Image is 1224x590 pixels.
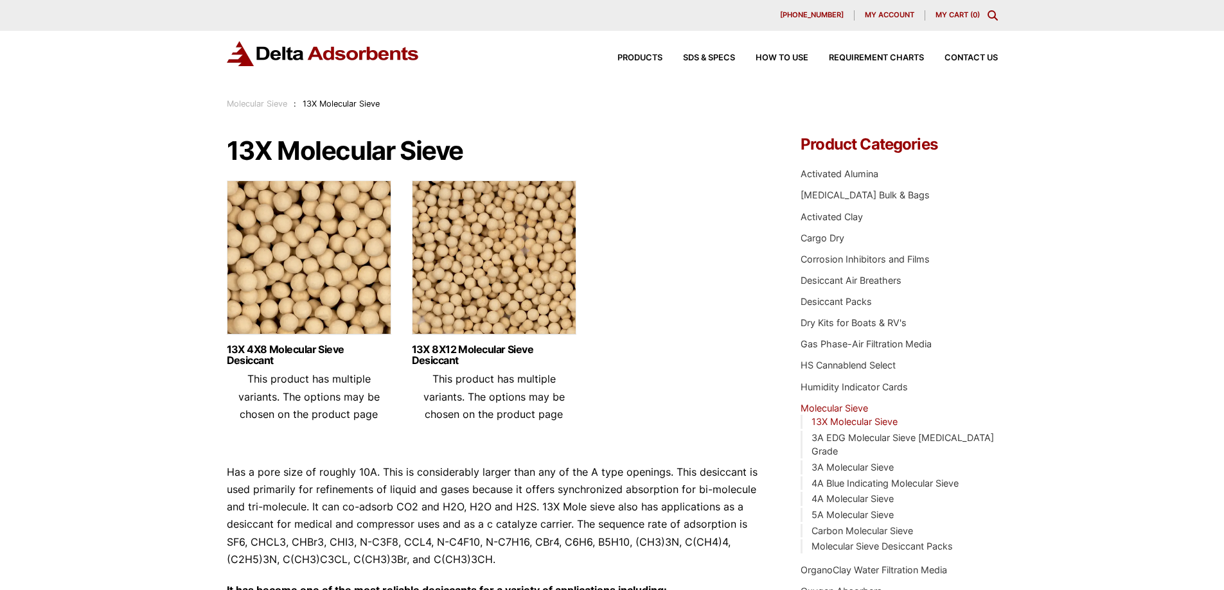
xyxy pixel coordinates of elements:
a: Humidity Indicator Cards [801,381,908,392]
a: Contact Us [924,54,998,62]
p: Has a pore size of roughly 10A. This is considerably larger than any of the A type openings. This... [227,464,763,568]
span: How to Use [756,54,808,62]
a: OrganoClay Water Filtration Media [801,564,947,575]
span: Products [617,54,662,62]
a: Molecular Sieve [801,403,868,413]
span: SDS & SPECS [683,54,735,62]
a: My account [855,10,925,21]
a: Products [597,54,662,62]
a: 5A Molecular Sieve [812,509,894,520]
a: 4A Molecular Sieve [812,493,894,504]
a: Molecular Sieve [227,99,287,108]
a: Dry Kits for Boats & RV's [801,317,907,328]
img: Delta Adsorbents [227,41,420,66]
a: Activated Alumina [801,168,878,179]
a: Desiccant Air Breathers [801,275,901,286]
a: Corrosion Inhibitors and Films [801,254,930,265]
a: 13X 8X12 Molecular Sieve Desiccant [412,344,576,366]
a: Gas Phase-Air Filtration Media [801,338,932,349]
a: Activated Clay [801,211,863,222]
span: [PHONE_NUMBER] [780,12,844,19]
span: Requirement Charts [829,54,924,62]
span: This product has multiple variants. The options may be chosen on the product page [423,372,565,420]
span: My account [865,12,914,19]
a: My Cart (0) [936,10,980,19]
a: 3A EDG Molecular Sieve [MEDICAL_DATA] Grade [812,432,994,457]
span: 0 [973,10,977,19]
a: Carbon Molecular Sieve [812,525,913,536]
a: 13X Molecular Sieve [812,416,898,427]
a: Requirement Charts [808,54,924,62]
span: This product has multiple variants. The options may be chosen on the product page [238,372,380,420]
span: 13X Molecular Sieve [303,99,380,108]
a: Desiccant Packs [801,296,872,307]
a: SDS & SPECS [662,54,735,62]
span: Contact Us [945,54,998,62]
a: How to Use [735,54,808,62]
a: [PHONE_NUMBER] [770,10,855,21]
a: 4A Blue Indicating Molecular Sieve [812,478,959,489]
h1: 13X Molecular Sieve [227,137,763,165]
span: : [294,99,296,108]
h4: Product Categories [801,137,997,152]
div: Toggle Modal Content [988,10,998,21]
a: [MEDICAL_DATA] Bulk & Bags [801,189,930,200]
a: 13X 4X8 Molecular Sieve Desiccant [227,344,391,366]
a: 3A Molecular Sieve [812,462,894,473]
a: HS Cannablend Select [801,360,896,370]
a: Cargo Dry [801,232,844,243]
a: Molecular Sieve Desiccant Packs [812,541,953,551]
